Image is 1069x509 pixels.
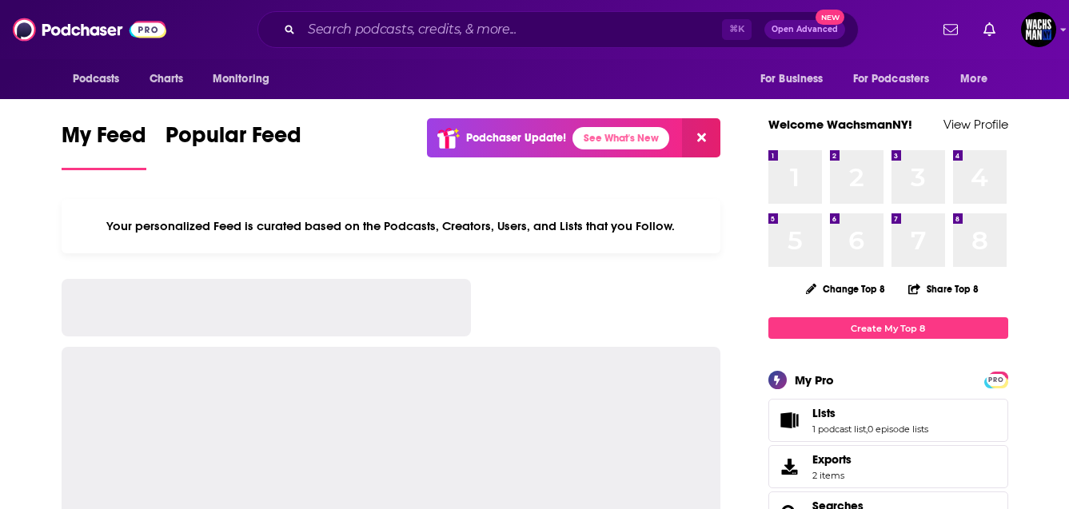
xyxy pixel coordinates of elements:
a: Welcome WachsmanNY! [768,117,912,132]
div: My Pro [795,372,834,388]
span: Exports [812,452,852,467]
span: 2 items [812,470,852,481]
button: open menu [62,64,141,94]
span: My Feed [62,121,146,158]
div: Search podcasts, credits, & more... [257,11,859,48]
a: Lists [812,406,928,420]
button: Share Top 8 [907,273,979,304]
span: For Podcasters [853,68,930,90]
span: Monitoring [213,68,269,90]
img: Podchaser - Follow, Share and Rate Podcasts [13,14,166,45]
button: Show profile menu [1021,12,1056,47]
span: PRO [987,374,1006,386]
div: Your personalized Feed is curated based on the Podcasts, Creators, Users, and Lists that you Follow. [62,199,721,253]
span: New [816,10,844,25]
span: More [960,68,987,90]
a: 1 podcast list [812,424,866,435]
p: Podchaser Update! [466,131,566,145]
span: Open Advanced [772,26,838,34]
a: View Profile [943,117,1008,132]
a: Show notifications dropdown [977,16,1002,43]
input: Search podcasts, credits, & more... [301,17,722,42]
span: , [866,424,868,435]
button: open menu [949,64,1007,94]
button: open menu [749,64,844,94]
span: Logged in as WachsmanNY [1021,12,1056,47]
span: Exports [774,455,806,478]
a: Charts [139,64,193,94]
button: open menu [843,64,953,94]
img: User Profile [1021,12,1056,47]
span: Podcasts [73,68,120,90]
a: Create My Top 8 [768,317,1008,339]
span: Popular Feed [166,121,301,158]
a: Popular Feed [166,121,301,170]
a: Lists [774,409,806,431]
a: 0 episode lists [868,424,928,435]
span: For Business [760,68,824,90]
a: Exports [768,445,1008,488]
button: Change Top 8 [796,279,895,299]
span: Lists [768,399,1008,442]
a: PRO [987,373,1006,385]
span: Lists [812,406,836,420]
a: Show notifications dropdown [937,16,964,43]
span: Charts [150,68,184,90]
a: See What's New [572,127,669,149]
a: My Feed [62,121,146,170]
button: open menu [201,64,290,94]
button: Open AdvancedNew [764,20,845,39]
span: ⌘ K [722,19,752,40]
